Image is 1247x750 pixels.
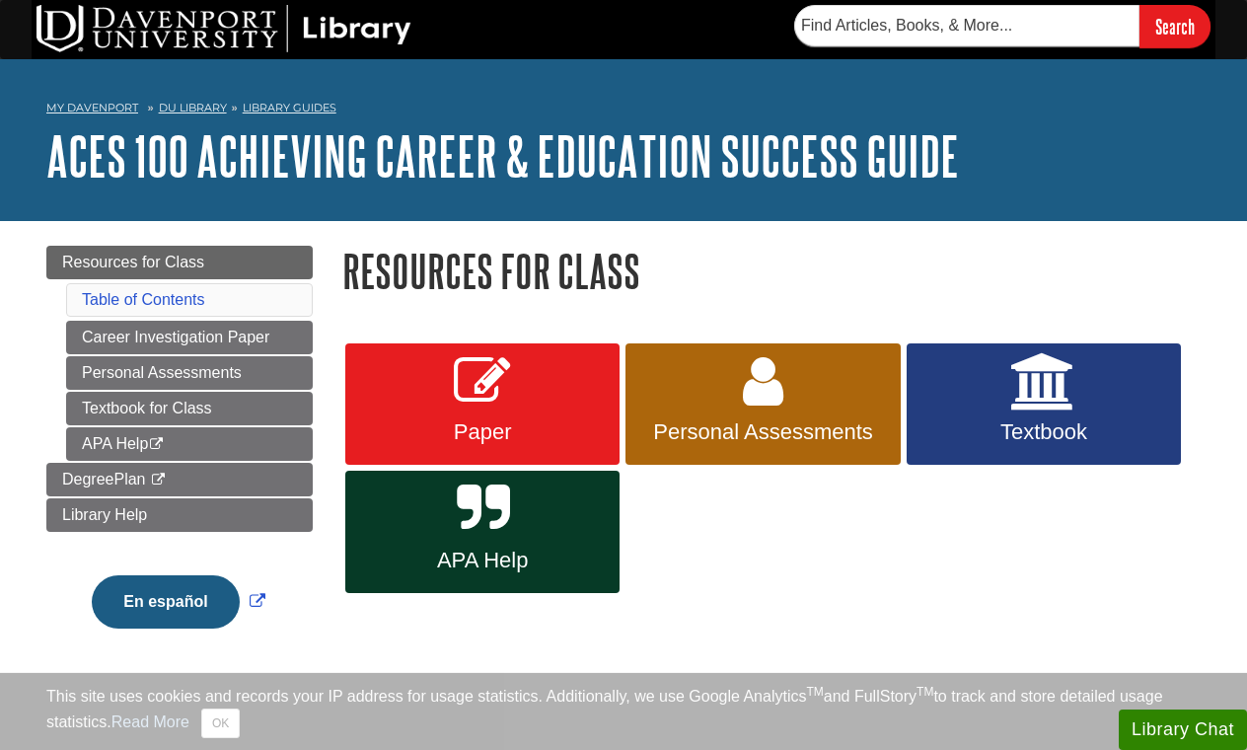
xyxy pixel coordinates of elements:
[243,101,336,114] a: Library Guides
[46,95,1201,126] nav: breadcrumb
[46,463,313,496] a: DegreePlan
[46,246,313,662] div: Guide Page Menu
[66,356,313,390] a: Personal Assessments
[794,5,1210,47] form: Searches DU Library's articles, books, and more
[62,506,147,523] span: Library Help
[92,575,239,629] button: En español
[342,246,1201,296] h1: Resources for Class
[917,685,933,699] sup: TM
[201,709,240,738] button: Close
[1139,5,1210,47] input: Search
[66,427,313,461] a: APA Help
[640,419,885,445] span: Personal Assessments
[111,713,189,730] a: Read More
[37,5,411,52] img: DU Library
[46,100,138,116] a: My Davenport
[806,685,823,699] sup: TM
[360,548,605,573] span: APA Help
[625,343,900,466] a: Personal Assessments
[62,254,204,270] span: Resources for Class
[46,246,313,279] a: Resources for Class
[148,438,165,451] i: This link opens in a new window
[921,419,1166,445] span: Textbook
[907,343,1181,466] a: Textbook
[46,125,959,187] a: ACES 100 Achieving Career & Education Success Guide
[66,392,313,425] a: Textbook for Class
[360,419,605,445] span: Paper
[66,321,313,354] a: Career Investigation Paper
[345,471,620,593] a: APA Help
[150,474,167,487] i: This link opens in a new window
[46,685,1201,738] div: This site uses cookies and records your IP address for usage statistics. Additionally, we use Goo...
[794,5,1139,46] input: Find Articles, Books, & More...
[87,593,269,610] a: Link opens in new window
[159,101,227,114] a: DU Library
[345,343,620,466] a: Paper
[1119,710,1247,750] button: Library Chat
[82,291,205,308] a: Table of Contents
[46,498,313,532] a: Library Help
[62,471,146,487] span: DegreePlan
